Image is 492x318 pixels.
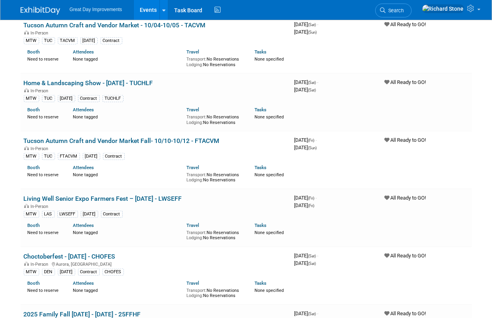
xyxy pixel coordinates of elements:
img: Richard Stone [422,4,464,13]
div: [DATE] [83,153,100,160]
img: ExhibitDay [21,7,60,15]
div: None tagged [73,286,180,293]
div: DEN [42,268,55,276]
div: MTW [24,37,39,44]
a: Tasks [255,223,266,228]
span: [DATE] [294,202,315,208]
span: In-Person [31,88,51,93]
a: Travel [186,49,199,55]
div: TUC [42,95,55,102]
div: [DATE] [81,211,98,218]
div: No Reservations No Reservations [186,229,243,241]
span: - [316,137,317,143]
div: Need to reserve [28,286,61,293]
span: (Sat) [308,261,316,266]
div: TUCHLF [103,95,123,102]
div: Need to reserve [28,229,61,236]
span: Lodging: [186,120,203,125]
span: None specified [255,288,284,293]
span: In-Person [31,30,51,36]
a: Booth [28,49,40,55]
span: [DATE] [294,21,319,27]
span: Search [386,8,404,13]
div: Contract [78,95,100,102]
span: - [317,253,319,259]
div: Aurora, [GEOGRAPHIC_DATA] [24,261,288,267]
img: In-Person Event [24,262,29,266]
div: MTW [24,153,39,160]
a: Living Well Senior Expo Farmers Fest – [DATE] - LWSEFF [24,195,182,202]
div: No Reservations No Reservations [186,113,243,125]
span: None specified [255,230,284,235]
div: TUC [42,153,55,160]
div: LWSEFF [57,211,78,218]
span: - [317,310,319,316]
span: Transport: [186,172,207,177]
a: Attendees [73,49,94,55]
a: Booth [28,165,40,170]
a: Tasks [255,165,266,170]
span: - [317,79,319,85]
a: Attendees [73,165,94,170]
span: In-Person [31,204,51,209]
a: Attendees [73,107,94,112]
span: (Sat) [308,312,316,316]
span: [DATE] [294,79,319,85]
a: Tasks [255,49,266,55]
div: No Reservations No Reservations [186,55,243,67]
span: (Sat) [308,88,316,92]
span: All Ready to GO! [385,137,426,143]
a: 2025 Family Fall [DATE] - [DATE] - 25FFHF [24,310,141,318]
div: Need to reserve [28,113,61,120]
div: None tagged [73,113,180,120]
span: [DATE] [294,253,319,259]
div: [DATE] [58,95,75,102]
a: Travel [186,280,199,286]
div: LAS [42,211,55,218]
span: Lodging: [186,235,203,240]
span: Lodging: [186,62,203,67]
a: Travel [186,107,199,112]
span: [DATE] [294,137,317,143]
span: All Ready to GO! [385,253,426,259]
span: (Fri) [308,196,315,200]
span: - [316,195,317,201]
a: Travel [186,165,199,170]
span: In-Person [31,146,51,151]
span: Lodging: [186,177,203,183]
a: Tucson Autumn Craft and Vendor Market - 10/04-10/05 - TACVM [24,21,206,29]
span: None specified [255,57,284,62]
span: None specified [255,172,284,177]
a: Search [375,4,412,17]
img: In-Person Event [24,146,29,150]
div: None tagged [73,55,180,62]
a: Choctoberfest - [DATE] - CHOFES [24,253,116,260]
div: MTW [24,268,39,276]
a: Attendees [73,280,94,286]
div: [DATE] [58,268,75,276]
img: In-Person Event [24,204,29,208]
span: (Sun) [308,30,317,34]
span: Transport: [186,57,207,62]
span: (Fri) [308,204,315,208]
span: - [317,21,319,27]
a: Tasks [255,280,266,286]
span: All Ready to GO! [385,310,426,316]
span: Lodging: [186,293,203,298]
span: None specified [255,114,284,120]
span: All Ready to GO! [385,21,426,27]
a: Home & Landscaping Show - [DATE] - TUCHLF [24,79,153,87]
img: In-Person Event [24,88,29,92]
a: Booth [28,107,40,112]
div: Contract [101,211,123,218]
div: TACVM [58,37,78,44]
div: None tagged [73,229,180,236]
div: Contract [103,153,125,160]
a: Booth [28,280,40,286]
img: In-Person Event [24,30,29,34]
span: All Ready to GO! [385,195,426,201]
div: No Reservations No Reservations [186,171,243,183]
span: (Fri) [308,138,315,143]
span: Transport: [186,230,207,235]
a: Tasks [255,107,266,112]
